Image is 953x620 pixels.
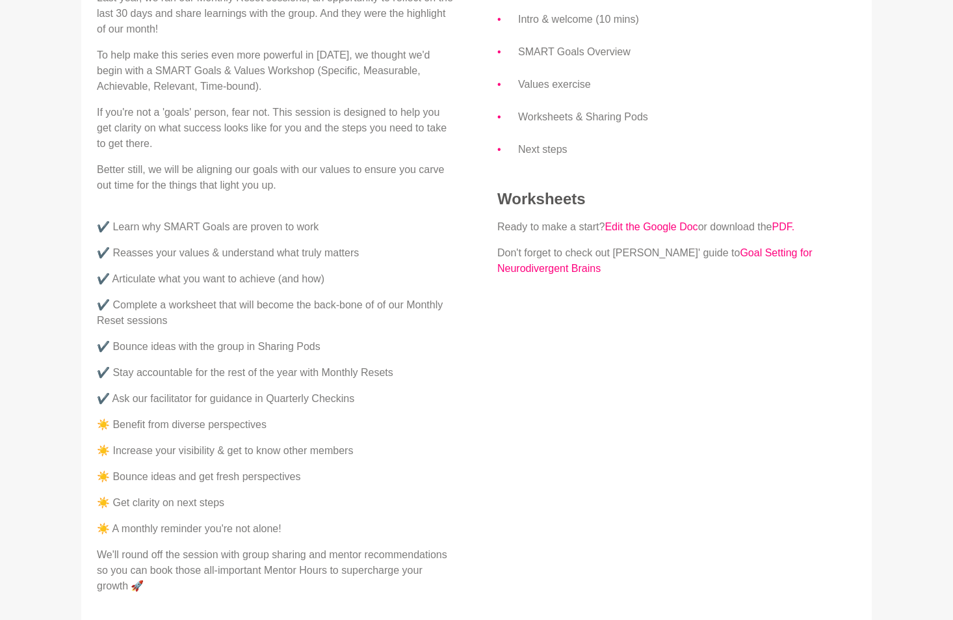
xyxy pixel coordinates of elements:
[97,469,456,485] p: ☀️ Bounce ideas and get fresh perspectives
[97,443,456,459] p: ☀️ Increase your visibility & get to know other members
[497,245,856,276] p: Don't forget to check out [PERSON_NAME]' guide to
[518,109,856,126] li: Worksheets & Sharing Pods
[97,245,456,261] p: ✔️ Reasses your values & understand what truly matters
[518,141,856,158] li: Next steps
[518,76,856,93] li: Values exercise
[97,521,456,537] p: ☀️ A monthly reminder you're not alone!
[97,391,456,407] p: ✔️ Ask our facilitator for guidance in Quarterly Checkins
[497,247,813,274] a: Goal Setting for Neurodivergent Brains
[97,162,456,193] p: Better still, we will be aligning our goals with our values to ensure you carve out time for the ...
[97,547,456,594] p: We'll round off the session with group sharing and mentor recommendations so you can book those a...
[97,339,456,355] p: ✔️ Bounce ideas with the group in Sharing Pods
[97,495,456,511] p: ☀️ Get clarity on next steps
[772,221,794,232] a: PDF.
[497,189,856,209] h4: Worksheets
[97,271,456,287] p: ✔️ Articulate what you want to achieve (and how)
[97,417,456,433] p: ☀️ Benefit from diverse perspectives
[518,11,856,28] li: Intro & welcome (10 mins)
[97,47,456,94] p: To help make this series even more powerful in [DATE], we thought we'd begin with a SMART Goals &...
[97,204,456,235] p: ✔️ Learn why SMART Goals are proven to work
[605,221,698,232] a: Edit the Google Doc
[97,105,456,152] p: If you're not a 'goals' person, fear not. This session is designed to help you get clarity on wha...
[97,365,456,381] p: ✔️ Stay accountable for the rest of the year with Monthly Resets
[97,297,456,329] p: ✔️ Complete a worksheet that will become the back-bone of of our Monthly Reset sessions
[497,219,856,235] p: Ready to make a start? or download the
[518,44,856,61] li: SMART Goals Overview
